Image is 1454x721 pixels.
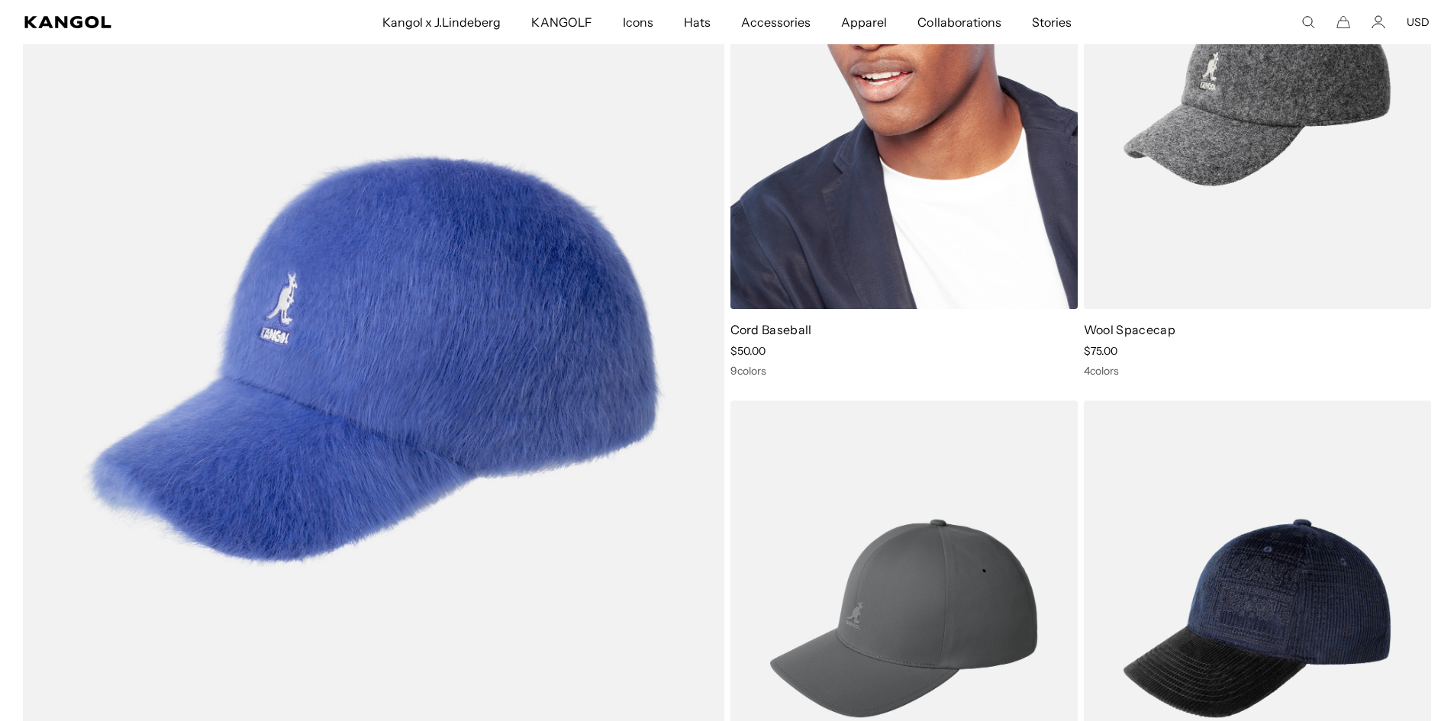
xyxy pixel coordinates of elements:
span: $75.00 [1084,344,1117,358]
div: 4 colors [1084,364,1431,378]
a: Wool Spacecap [1084,322,1175,337]
button: USD [1407,15,1430,29]
button: Cart [1336,15,1350,29]
div: 9 colors [730,364,1078,378]
a: Account [1372,15,1385,29]
a: Kangol [24,16,253,28]
summary: Search here [1301,15,1315,29]
span: $50.00 [730,344,766,358]
a: Cord Baseball [730,322,812,337]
